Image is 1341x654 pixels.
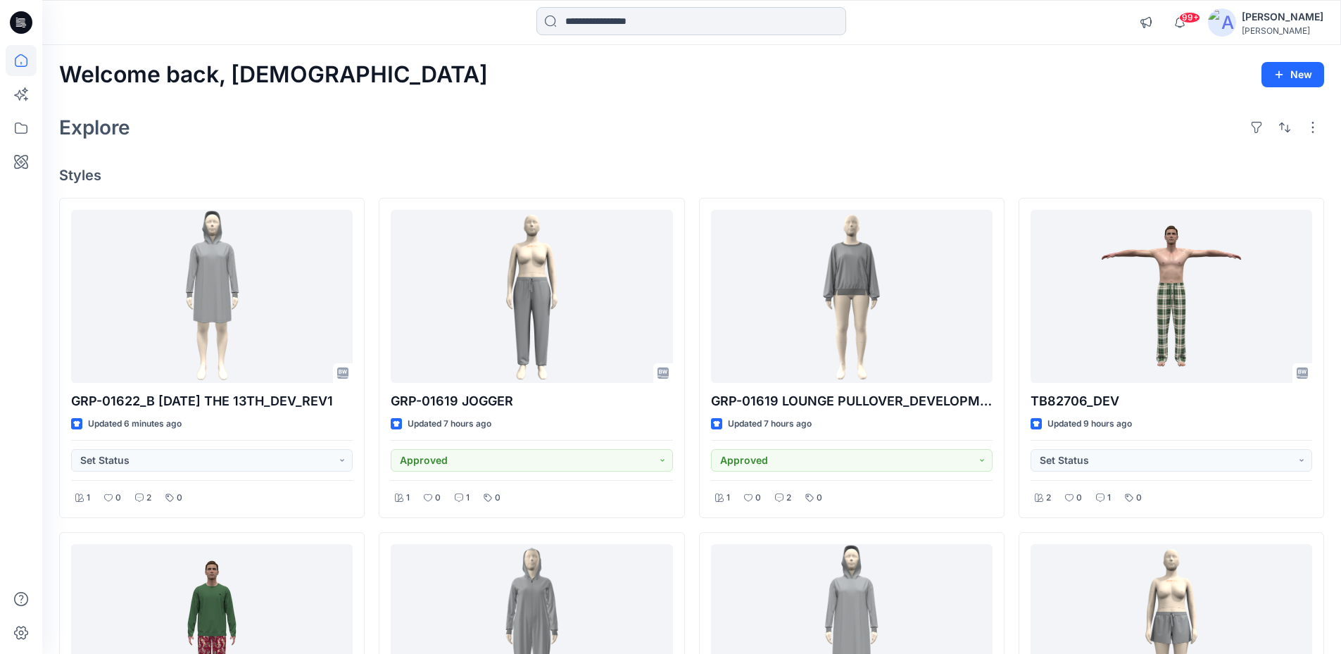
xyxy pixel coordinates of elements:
p: 0 [115,491,121,505]
p: 0 [817,491,822,505]
p: 0 [435,491,441,505]
p: TB82706_DEV [1031,391,1312,411]
p: 2 [146,491,151,505]
p: 0 [177,491,182,505]
h2: Explore [59,116,130,139]
a: TB82706_DEV [1031,210,1312,384]
div: [PERSON_NAME] [1242,25,1323,36]
p: 1 [406,491,410,505]
p: GRP-01619 LOUNGE PULLOVER_DEVELOPMENT [711,391,993,411]
h4: Styles [59,167,1324,184]
p: 1 [466,491,470,505]
p: 2 [786,491,791,505]
p: Updated 6 minutes ago [88,417,182,432]
p: 0 [495,491,500,505]
p: 2 [1046,491,1051,505]
p: 0 [1136,491,1142,505]
h2: Welcome back, [DEMOGRAPHIC_DATA] [59,62,488,88]
p: Updated 7 hours ago [728,417,812,432]
p: 1 [726,491,730,505]
p: 1 [87,491,90,505]
img: avatar [1208,8,1236,37]
p: 0 [755,491,761,505]
p: 0 [1076,491,1082,505]
a: GRP-01619 LOUNGE PULLOVER_DEVELOPMENT [711,210,993,384]
p: 1 [1107,491,1111,505]
span: 99+ [1179,12,1200,23]
button: New [1261,62,1324,87]
p: GRP-01622_B [DATE] THE 13TH_DEV_REV1 [71,391,353,411]
p: Updated 7 hours ago [408,417,491,432]
p: Updated 9 hours ago [1047,417,1132,432]
p: GRP-01619 JOGGER [391,391,672,411]
div: [PERSON_NAME] [1242,8,1323,25]
a: GRP-01622_B FRIDAY THE 13TH_DEV_REV1 [71,210,353,384]
a: GRP-01619 JOGGER [391,210,672,384]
